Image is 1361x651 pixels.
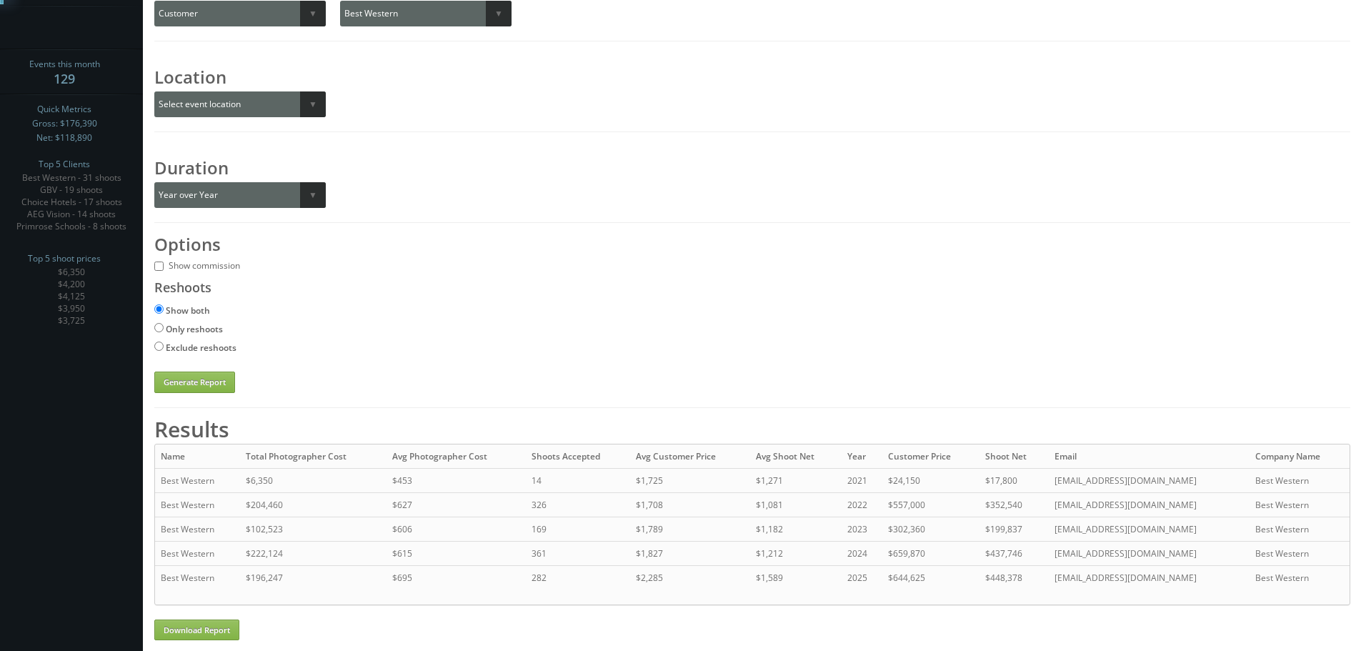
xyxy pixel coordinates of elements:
[240,566,387,590] td: $196,247
[630,566,749,590] td: $2,285
[979,566,1049,590] td: $448,378
[985,450,1027,462] b: Shoot Net
[526,542,630,566] td: 361
[636,450,716,462] b: Avg Customer Price
[979,542,1049,566] td: $437,746
[32,116,97,131] span: Gross: $176,390
[882,517,979,542] td: $302,360
[1049,492,1250,517] td: [EMAIL_ADDRESS][DOMAIN_NAME]
[526,468,630,492] td: 14
[979,517,1049,542] td: $199,837
[842,517,883,542] td: 2023
[392,450,487,462] b: Avg Photographer Cost
[155,468,240,492] td: Best Western
[28,252,101,266] span: Top 5 shoot prices
[847,450,866,462] b: Year
[882,468,979,492] td: $24,150
[29,57,100,71] span: Events this month
[387,468,526,492] td: $453
[979,492,1049,517] td: $352,540
[630,542,749,566] td: $1,827
[161,450,185,462] b: Name
[155,517,240,542] td: Best Western
[166,342,236,354] label: Exclude reshoots
[166,323,223,335] label: Only reshoots
[842,566,883,590] td: 2025
[387,542,526,566] td: $615
[1250,517,1350,542] td: Best Western
[154,620,239,641] button: Download Report
[54,70,75,87] strong: 129
[750,468,842,492] td: $1,271
[1250,566,1350,590] td: Best Western
[154,70,326,84] h3: Location
[155,492,240,517] td: Best Western
[387,566,526,590] td: $695
[240,468,387,492] td: $6,350
[155,542,240,566] td: Best Western
[154,372,235,393] button: Generate Report
[1255,450,1320,462] b: Company Name
[1250,492,1350,517] td: Best Western
[1049,566,1250,590] td: [EMAIL_ADDRESS][DOMAIN_NAME]
[750,517,842,542] td: $1,182
[154,280,1350,294] h4: Reshoots
[842,542,883,566] td: 2024
[979,468,1049,492] td: $17,800
[1055,450,1077,462] b: Email
[154,237,1350,252] h3: Options
[36,131,92,145] span: Net: $118,890
[630,468,749,492] td: $1,725
[1049,542,1250,566] td: [EMAIL_ADDRESS][DOMAIN_NAME]
[240,517,387,542] td: $102,523
[532,450,600,462] b: Shoots Accepted
[154,422,1350,437] h2: Results
[750,566,842,590] td: $1,589
[526,492,630,517] td: 326
[756,450,814,462] b: Avg Shoot Net
[1049,517,1250,542] td: [EMAIL_ADDRESS][DOMAIN_NAME]
[888,450,951,462] b: Customer Price
[526,566,630,590] td: 282
[155,566,240,590] td: Best Western
[842,468,883,492] td: 2021
[882,566,979,590] td: $644,625
[842,492,883,517] td: 2022
[882,492,979,517] td: $557,000
[240,492,387,517] td: $204,460
[1250,468,1350,492] td: Best Western
[750,542,842,566] td: $1,212
[154,161,326,175] h3: Duration
[387,492,526,517] td: $627
[630,517,749,542] td: $1,789
[240,542,387,566] td: $222,124
[246,450,347,462] b: Total Photographer Cost
[169,259,240,272] label: Show commission
[1250,542,1350,566] td: Best Western
[750,492,842,517] td: $1,081
[166,304,210,317] label: Show both
[630,492,749,517] td: $1,708
[39,157,90,172] span: Top 5 Clients
[882,542,979,566] td: $659,870
[37,102,91,116] span: Quick Metrics
[1049,468,1250,492] td: [EMAIL_ADDRESS][DOMAIN_NAME]
[526,517,630,542] td: 169
[387,517,526,542] td: $606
